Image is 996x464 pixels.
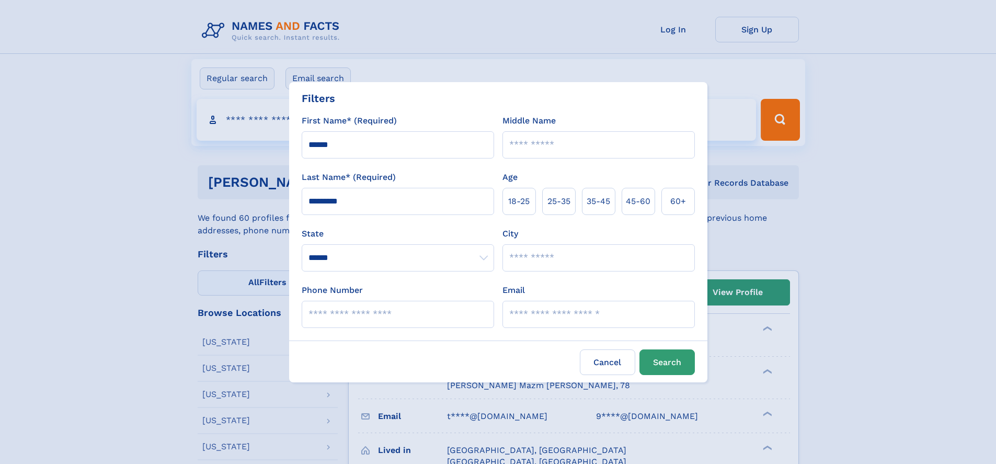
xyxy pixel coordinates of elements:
label: Age [502,171,518,184]
label: Email [502,284,525,297]
label: Phone Number [302,284,363,297]
span: 45‑60 [626,195,650,208]
label: Last Name* (Required) [302,171,396,184]
div: Filters [302,90,335,106]
span: 60+ [670,195,686,208]
span: 18‑25 [508,195,530,208]
label: City [502,228,518,240]
span: 35‑45 [587,195,610,208]
button: Search [639,349,695,375]
label: First Name* (Required) [302,115,397,127]
label: State [302,228,494,240]
label: Middle Name [502,115,556,127]
label: Cancel [580,349,635,375]
span: 25‑35 [547,195,570,208]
